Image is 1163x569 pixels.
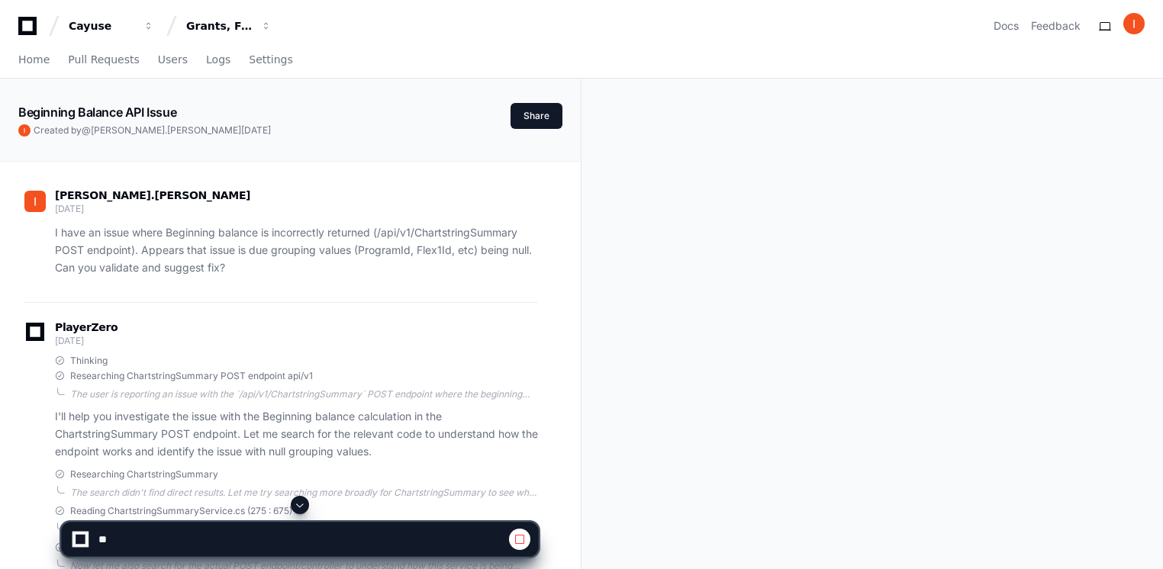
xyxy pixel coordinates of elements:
[249,55,292,64] span: Settings
[70,355,108,367] span: Thinking
[68,55,139,64] span: Pull Requests
[24,191,46,212] img: ACg8ocKC0Pt4YH-goe3QEJPu6QcCRn3XMMO91rOI-eT3USSdafnf5w=s96-c
[18,104,176,120] app-text-character-animate: Beginning Balance API Issue
[1123,13,1145,34] img: ACg8ocKC0Pt4YH-goe3QEJPu6QcCRn3XMMO91rOI-eT3USSdafnf5w=s96-c
[34,124,271,137] span: Created by
[158,55,188,64] span: Users
[152,84,185,95] span: Pylon
[994,18,1019,34] a: Docs
[186,18,252,34] div: Grants, Fund Manager and Effort (GFE)
[511,103,562,129] button: Share
[18,124,31,137] img: ACg8ocKC0Pt4YH-goe3QEJPu6QcCRn3XMMO91rOI-eT3USSdafnf5w=s96-c
[180,12,278,40] button: Grants, Fund Manager and Effort (GFE)
[55,189,250,201] span: [PERSON_NAME].[PERSON_NAME]
[70,370,313,382] span: Researching ChartstringSummary POST endpoint api/v1
[91,124,241,136] span: [PERSON_NAME].[PERSON_NAME]
[18,43,50,78] a: Home
[249,43,292,78] a: Settings
[158,43,188,78] a: Users
[241,124,271,136] span: [DATE]
[69,18,134,34] div: Cayuse
[55,335,83,346] span: [DATE]
[63,12,160,40] button: Cayuse
[70,388,538,400] div: The user is reporting an issue with the `/api/v1/ChartstringSummary` POST endpoint where the begi...
[55,408,538,460] p: I'll help you investigate the issue with the Beginning balance calculation in the ChartstringSumm...
[70,487,538,499] div: The search didn't find direct results. Let me try searching more broadly for ChartstringSummary t...
[18,55,50,64] span: Home
[1031,18,1081,34] button: Feedback
[55,203,83,214] span: [DATE]
[206,55,230,64] span: Logs
[70,468,218,481] span: Researching ChartstringSummary
[108,83,185,95] a: Powered byPylon
[82,124,91,136] span: @
[55,224,538,276] p: I have an issue where Beginning balance is incorrectly returned (/api/v1/ChartstringSummary POST ...
[68,43,139,78] a: Pull Requests
[55,323,118,332] span: PlayerZero
[206,43,230,78] a: Logs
